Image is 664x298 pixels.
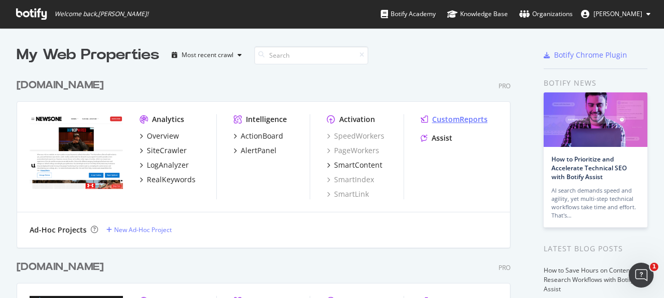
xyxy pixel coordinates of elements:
a: AlertPanel [233,145,276,156]
a: Overview [140,131,179,141]
div: Latest Blog Posts [544,243,647,254]
div: Pro [499,263,510,272]
a: How to Save Hours on Content and Research Workflows with Botify Assist [544,266,644,293]
a: New Ad-Hoc Project [106,225,172,234]
a: LogAnalyzer [140,160,189,170]
span: 1 [650,263,658,271]
img: How to Prioritize and Accelerate Technical SEO with Botify Assist [544,92,647,147]
a: SpeedWorkers [327,131,384,141]
div: Analytics [152,114,184,125]
div: [DOMAIN_NAME] [17,260,104,275]
button: Most recent crawl [168,47,246,63]
div: Activation [339,114,375,125]
div: AlertPanel [241,145,276,156]
div: Botify Chrome Plugin [554,50,627,60]
a: [DOMAIN_NAME] [17,260,108,275]
div: SmartContent [334,160,382,170]
div: AI search demands speed and agility, yet multi-step technical workflows take time and effort. Tha... [551,186,640,220]
div: [DOMAIN_NAME] [17,78,104,93]
div: ActionBoard [241,131,283,141]
a: CustomReports [421,114,488,125]
span: Welcome back, [PERSON_NAME] ! [54,10,148,18]
a: SiteCrawler [140,145,187,156]
a: ActionBoard [233,131,283,141]
div: Overview [147,131,179,141]
button: [PERSON_NAME] [573,6,659,22]
div: Organizations [519,9,573,19]
div: Knowledge Base [447,9,508,19]
div: RealKeywords [147,174,196,185]
div: Intelligence [246,114,287,125]
a: SmartIndex [327,174,374,185]
input: Search [254,46,368,64]
a: SmartContent [327,160,382,170]
div: CustomReports [432,114,488,125]
div: Most recent crawl [182,52,233,58]
div: LogAnalyzer [147,160,189,170]
div: Assist [432,133,452,143]
a: SmartLink [327,189,369,199]
div: My Web Properties [17,45,159,65]
a: [DOMAIN_NAME] [17,78,108,93]
a: PageWorkers [327,145,379,156]
div: Botify news [544,77,647,89]
a: Botify Chrome Plugin [544,50,627,60]
div: Pro [499,82,510,90]
img: www.newsone.com [30,114,123,189]
iframe: Intercom live chat [629,263,654,288]
a: RealKeywords [140,174,196,185]
span: Contessa Schexnayder [593,9,642,18]
a: How to Prioritize and Accelerate Technical SEO with Botify Assist [551,155,627,181]
a: Assist [421,133,452,143]
div: Botify Academy [381,9,436,19]
div: New Ad-Hoc Project [114,225,172,234]
div: Ad-Hoc Projects [30,225,87,235]
div: SiteCrawler [147,145,187,156]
